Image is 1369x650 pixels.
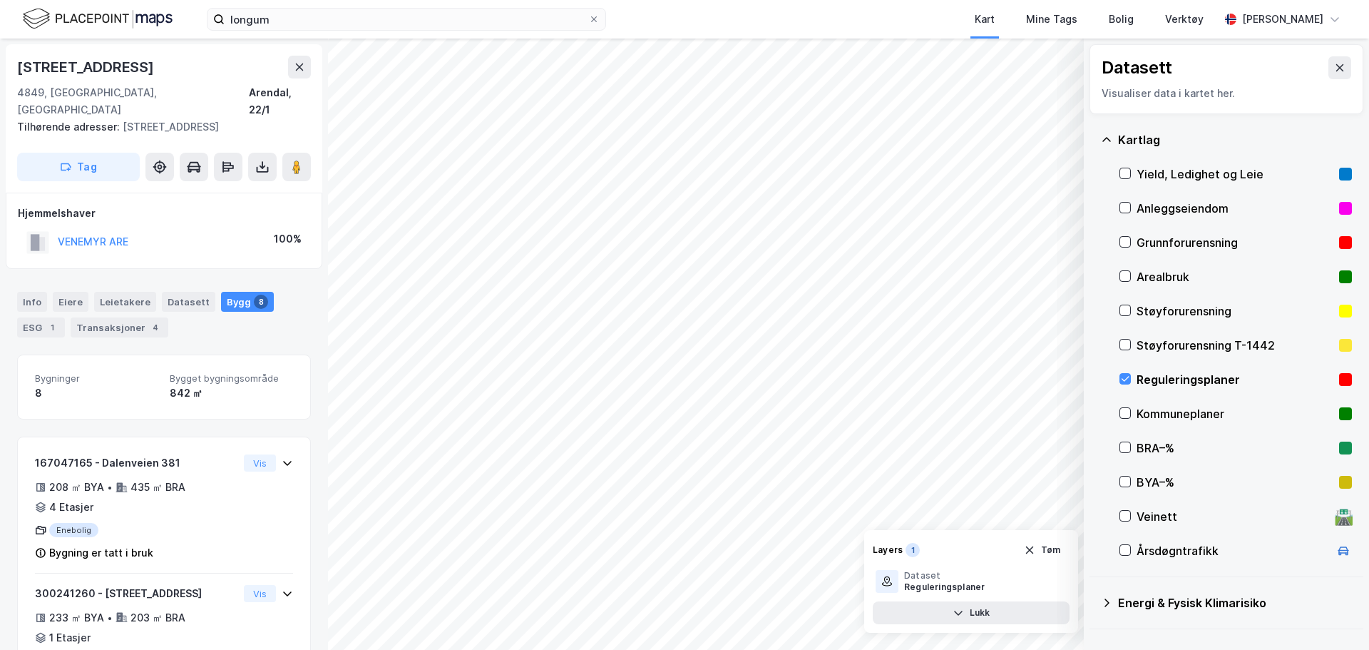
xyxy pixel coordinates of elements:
div: 842 ㎡ [170,385,293,402]
div: Energi & Fysisk Klimarisiko [1118,594,1352,611]
div: 435 ㎡ BRA [130,479,185,496]
div: • [107,612,113,624]
span: Tilhørende adresser: [17,121,123,133]
input: Søk på adresse, matrikkel, gårdeiere, leietakere eller personer [225,9,588,30]
div: Årsdøgntrafikk [1137,542,1329,559]
div: Transaksjoner [71,318,168,337]
div: 4 [148,320,163,335]
div: BRA–% [1137,440,1333,457]
div: Leietakere [94,292,156,312]
div: Grunnforurensning [1137,234,1333,251]
img: logo.f888ab2527a4732fd821a326f86c7f29.svg [23,6,173,31]
div: 1 Etasjer [49,629,91,646]
div: Datasett [162,292,215,312]
div: Reguleringsplaner [904,582,985,593]
div: BYA–% [1137,474,1333,491]
div: 300241260 - [STREET_ADDRESS] [35,585,238,602]
div: Kartlag [1118,131,1352,148]
div: [STREET_ADDRESS] [17,56,157,78]
div: ESG [17,318,65,337]
div: 233 ㎡ BYA [49,609,104,626]
div: 167047165 - Dalenveien 381 [35,455,238,472]
div: Visualiser data i kartet her. [1102,85,1351,102]
button: Vis [244,455,276,472]
div: Layers [873,544,903,556]
div: 4849, [GEOGRAPHIC_DATA], [GEOGRAPHIC_DATA] [17,84,249,118]
button: Lukk [873,601,1070,624]
div: Yield, Ledighet og Leie [1137,166,1333,183]
div: 208 ㎡ BYA [49,479,104,496]
div: [PERSON_NAME] [1242,11,1323,28]
div: Reguleringsplaner [1137,371,1333,388]
button: Tøm [1015,539,1070,562]
div: Anleggseiendom [1137,200,1333,217]
div: Eiere [53,292,88,312]
div: Kart [975,11,995,28]
div: Hjemmelshaver [18,205,310,222]
div: • [107,482,113,493]
div: Arealbruk [1137,268,1333,285]
div: Bygg [221,292,274,312]
div: 🛣️ [1334,507,1353,526]
div: 8 [254,295,268,309]
div: 4 Etasjer [49,499,93,516]
div: Kommuneplaner [1137,405,1333,422]
div: Datasett [1102,56,1172,79]
div: Støyforurensning T-1442 [1137,337,1333,354]
div: Info [17,292,47,312]
div: [STREET_ADDRESS] [17,118,299,136]
div: Støyforurensning [1137,303,1333,320]
div: Dataset [904,570,985,582]
div: Mine Tags [1026,11,1077,28]
div: 8 [35,385,158,402]
div: 1 [906,543,920,557]
button: Tag [17,153,140,181]
div: Verktøy [1165,11,1204,28]
div: 1 [45,320,59,335]
span: Bygninger [35,372,158,385]
div: Bygning er tatt i bruk [49,544,153,562]
div: Bolig [1109,11,1134,28]
div: Veinett [1137,508,1329,525]
iframe: Chat Widget [1298,582,1369,650]
div: 100% [274,230,302,248]
div: 203 ㎡ BRA [130,609,185,626]
span: Bygget bygningsområde [170,372,293,385]
button: Vis [244,585,276,602]
div: Arendal, 22/1 [249,84,311,118]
